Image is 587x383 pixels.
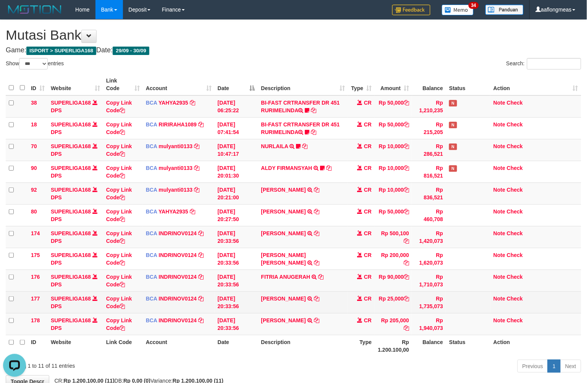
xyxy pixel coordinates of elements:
[404,143,409,149] a: Copy Rp 10,000 to clipboard
[507,143,523,149] a: Check
[412,204,446,226] td: Rp 460,708
[51,274,91,280] a: SUPERLIGA168
[159,317,197,323] a: INDRINOV0124
[143,335,215,357] th: Account
[143,74,215,95] th: Account: activate to sort column ascending
[375,95,412,118] td: Rp 50,000
[490,335,581,357] th: Action
[364,143,372,149] span: CR
[146,296,157,302] span: BCA
[103,335,143,357] th: Link Code
[106,252,132,266] a: Copy Link Code
[449,165,457,172] span: Has Note
[146,230,157,236] span: BCA
[446,335,490,357] th: Status
[31,296,40,302] span: 177
[258,335,348,357] th: Description
[412,270,446,291] td: Rp 1,710,073
[26,47,96,55] span: ISPORT > SUPERLIGA168
[314,260,319,266] a: Copy RIJAL ABDUL MUJIB to clipboard
[364,187,372,193] span: CR
[146,143,157,149] span: BCA
[493,208,505,215] a: Note
[314,187,319,193] a: Copy DENNY KURNIAWAN to clipboard
[311,129,317,135] a: Copy BI-FAST CRTRANSFER DR 451 RURIMELINDA to clipboard
[106,296,132,309] a: Copy Link Code
[48,204,103,226] td: DPS
[194,187,199,193] a: Copy mulyanti0133 to clipboard
[146,274,157,280] span: BCA
[51,208,91,215] a: SUPERLIGA168
[215,161,258,183] td: [DATE] 20:01:30
[364,121,372,128] span: CR
[493,165,505,171] a: Note
[326,165,332,171] a: Copy ALDY FIRMANSYAH to clipboard
[412,313,446,335] td: Rp 1,940,073
[507,296,523,302] a: Check
[106,274,132,288] a: Copy Link Code
[106,187,132,200] a: Copy Link Code
[190,100,195,106] a: Copy YAHYA2935 to clipboard
[158,208,188,215] a: YAHYA2935
[412,117,446,139] td: Rp 215,205
[527,58,581,69] input: Search:
[392,5,430,15] img: Feedback.jpg
[48,226,103,248] td: DPS
[261,230,306,236] a: [PERSON_NAME]
[215,95,258,118] td: [DATE] 06:25:22
[375,204,412,226] td: Rp 50,000
[469,2,479,9] span: 34
[215,204,258,226] td: [DATE] 20:27:50
[198,121,204,128] a: Copy RIRIRAHA1089 to clipboard
[404,208,409,215] a: Copy Rp 50,000 to clipboard
[375,139,412,161] td: Rp 10,000
[302,143,307,149] a: Copy NURLAILA to clipboard
[48,270,103,291] td: DPS
[258,117,348,139] td: BI-FAST CRTRANSFER DR 451 RURIMELINDA
[31,143,37,149] span: 70
[493,230,505,236] a: Note
[375,117,412,139] td: Rp 50,000
[31,230,40,236] span: 174
[314,317,319,323] a: Copy HEDI YUNUS to clipboard
[28,74,48,95] th: ID: activate to sort column ascending
[106,121,132,135] a: Copy Link Code
[507,187,523,193] a: Check
[48,95,103,118] td: DPS
[159,296,197,302] a: INDRINOV0124
[560,360,581,373] a: Next
[51,100,91,106] a: SUPERLIGA168
[215,248,258,270] td: [DATE] 20:33:56
[364,100,372,106] span: CR
[106,165,132,179] a: Copy Link Code
[375,335,412,357] th: Rp 1.200.100,00
[31,165,37,171] span: 90
[159,230,197,236] a: INDRINOV0124
[375,161,412,183] td: Rp 10,000
[51,121,91,128] a: SUPERLIGA168
[493,187,505,193] a: Note
[261,208,306,215] a: [PERSON_NAME]
[215,313,258,335] td: [DATE] 20:33:56
[146,165,157,171] span: BCA
[3,3,26,26] button: Open LiveChat chat widget
[146,187,157,193] span: BCA
[404,296,409,302] a: Copy Rp 25,000 to clipboard
[364,208,372,215] span: CR
[106,317,132,331] a: Copy Link Code
[31,317,40,323] span: 178
[364,165,372,171] span: CR
[51,252,91,258] a: SUPERLIGA168
[261,274,310,280] a: FITRIA ANUGERAH
[146,208,157,215] span: BCA
[507,230,523,236] a: Check
[19,58,48,69] select: Showentries
[103,74,143,95] th: Link Code: activate to sort column ascending
[314,208,319,215] a: Copy CHOIRUL ULUM to clipboard
[6,47,581,54] h4: Game: Date:
[490,74,581,95] th: Action: activate to sort column ascending
[375,248,412,270] td: Rp 200,000
[6,359,239,370] div: Showing 1 to 11 of 11 entries
[493,317,505,323] a: Note
[28,335,48,357] th: ID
